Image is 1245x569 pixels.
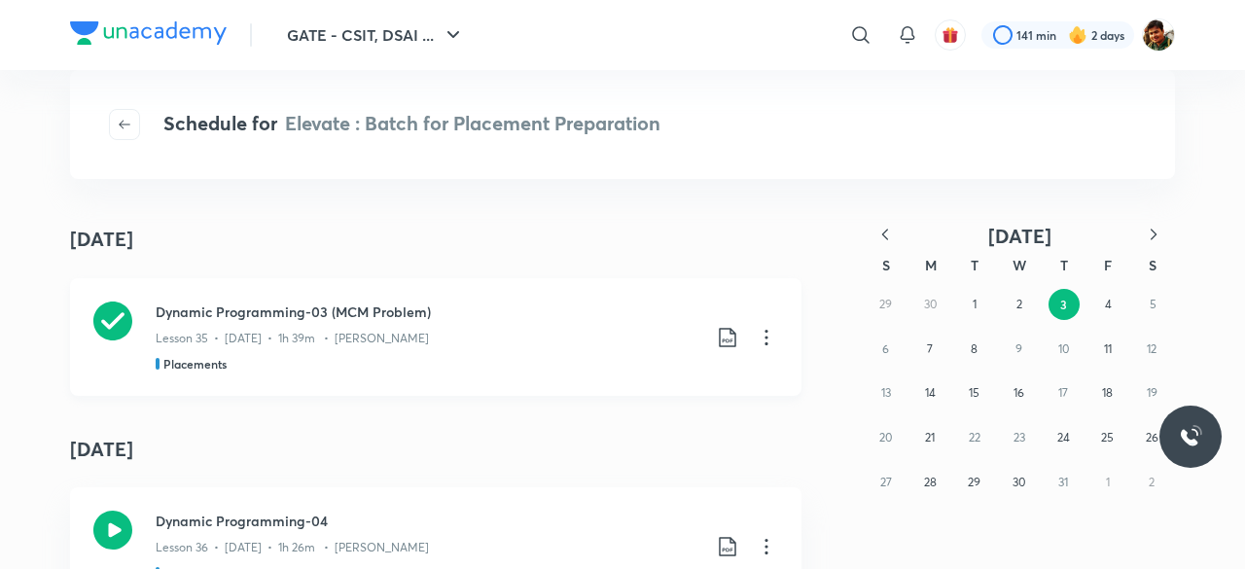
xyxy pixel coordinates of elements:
[70,21,227,45] img: Company Logo
[156,330,429,347] p: Lesson 35 • [DATE] • 1h 39m • [PERSON_NAME]
[971,256,978,274] abbr: Tuesday
[1060,297,1067,312] abbr: July 3, 2025
[1104,256,1112,274] abbr: Friday
[959,377,990,409] button: July 15, 2025
[1093,289,1124,320] button: July 4, 2025
[1004,289,1035,320] button: July 2, 2025
[1146,430,1158,445] abbr: July 26, 2025
[1179,425,1202,448] img: ttu
[959,467,990,498] button: July 29, 2025
[914,422,945,453] button: July 21, 2025
[971,341,978,356] abbr: July 8, 2025
[1048,422,1079,453] button: July 24, 2025
[914,334,945,365] button: July 7, 2025
[275,16,477,54] button: GATE - CSIT, DSAI ...
[882,256,890,274] abbr: Sunday
[988,223,1051,249] span: [DATE]
[973,297,977,311] abbr: July 1, 2025
[935,19,966,51] button: avatar
[924,475,937,489] abbr: July 28, 2025
[1004,377,1035,409] button: July 16, 2025
[1092,334,1123,365] button: July 11, 2025
[1092,377,1123,409] button: July 18, 2025
[1049,289,1080,320] button: July 3, 2025
[1101,430,1114,445] abbr: July 25, 2025
[1016,297,1022,311] abbr: July 2, 2025
[1092,422,1123,453] button: July 25, 2025
[1149,256,1156,274] abbr: Saturday
[70,21,227,50] a: Company Logo
[925,430,935,445] abbr: July 21, 2025
[907,224,1132,248] button: [DATE]
[156,302,700,322] h3: Dynamic Programming-03 (MCM Problem)
[914,467,945,498] button: July 28, 2025
[942,26,959,44] img: avatar
[1014,385,1024,400] abbr: July 16, 2025
[163,109,660,140] h4: Schedule for
[968,475,980,489] abbr: July 29, 2025
[70,278,801,396] a: Dynamic Programming-03 (MCM Problem)Lesson 35 • [DATE] • 1h 39m • [PERSON_NAME]Placements
[156,539,429,556] p: Lesson 36 • [DATE] • 1h 26m • [PERSON_NAME]
[1057,430,1070,445] abbr: July 24, 2025
[1136,422,1167,453] button: July 26, 2025
[914,377,945,409] button: July 14, 2025
[1004,467,1035,498] button: July 30, 2025
[163,355,227,373] h5: Placements
[959,289,990,320] button: July 1, 2025
[1102,385,1113,400] abbr: July 18, 2025
[70,225,133,254] h4: [DATE]
[959,334,990,365] button: July 8, 2025
[927,341,933,356] abbr: July 7, 2025
[1105,297,1112,311] abbr: July 4, 2025
[925,256,937,274] abbr: Monday
[1060,256,1068,274] abbr: Thursday
[1104,341,1112,356] abbr: July 11, 2025
[285,110,660,136] span: Elevate : Batch for Placement Preparation
[156,511,700,531] h3: Dynamic Programming-04
[1013,475,1025,489] abbr: July 30, 2025
[1142,18,1175,52] img: SUVRO
[969,385,979,400] abbr: July 15, 2025
[1068,25,1087,45] img: streak
[1013,256,1026,274] abbr: Wednesday
[925,385,936,400] abbr: July 14, 2025
[70,419,801,480] h4: [DATE]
